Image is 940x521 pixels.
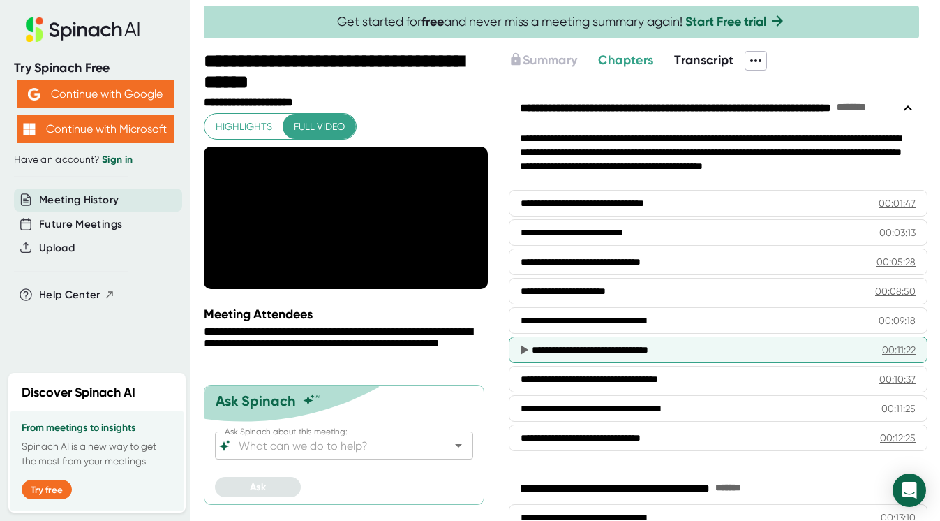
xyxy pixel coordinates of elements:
h2: Discover Spinach AI [22,383,135,402]
div: 00:11:25 [881,402,916,416]
b: free [421,14,444,29]
button: Upload [39,240,75,256]
div: 00:12:25 [880,431,916,445]
span: Get started for and never miss a meeting summary again! [337,14,786,30]
div: Meeting Attendees [204,307,491,322]
p: Spinach AI is a new way to get the most from your meetings [22,439,172,469]
button: Ask [215,477,301,497]
span: Chapters [598,52,653,68]
h3: From meetings to insights [22,423,172,434]
button: Open [449,436,468,455]
div: 00:11:22 [882,343,916,357]
a: Start Free trial [685,14,766,29]
span: Summary [523,52,577,68]
button: Highlights [204,114,283,140]
img: Aehbyd4JwY73AAAAAElFTkSuQmCC [28,88,40,101]
button: Future Meetings [39,217,122,233]
div: 00:05:28 [876,255,916,269]
div: Upgrade to access [509,51,598,71]
div: Ask Spinach [216,392,296,409]
div: 00:08:50 [875,284,916,298]
button: Chapters [598,51,653,70]
span: Highlights [216,118,272,135]
button: Full video [283,114,356,140]
button: Transcript [674,51,734,70]
div: 00:01:47 [879,196,916,210]
div: 00:03:13 [879,226,916,240]
input: What can we do to help? [236,436,428,455]
span: Help Center [39,287,100,303]
button: Continue with Google [17,80,174,108]
button: Help Center [39,287,115,303]
div: Have an account? [14,154,176,166]
div: Try Spinach Free [14,60,176,76]
button: Meeting History [39,192,119,208]
button: Continue with Microsoft [17,115,174,143]
button: Try free [22,480,72,499]
div: Open Intercom Messenger [893,474,926,507]
span: Ask [250,481,266,493]
span: Full video [294,118,345,135]
div: 00:09:18 [879,314,916,328]
span: Transcript [674,52,734,68]
div: 00:10:37 [879,372,916,386]
button: Summary [509,51,577,70]
a: Sign in [102,154,133,166]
